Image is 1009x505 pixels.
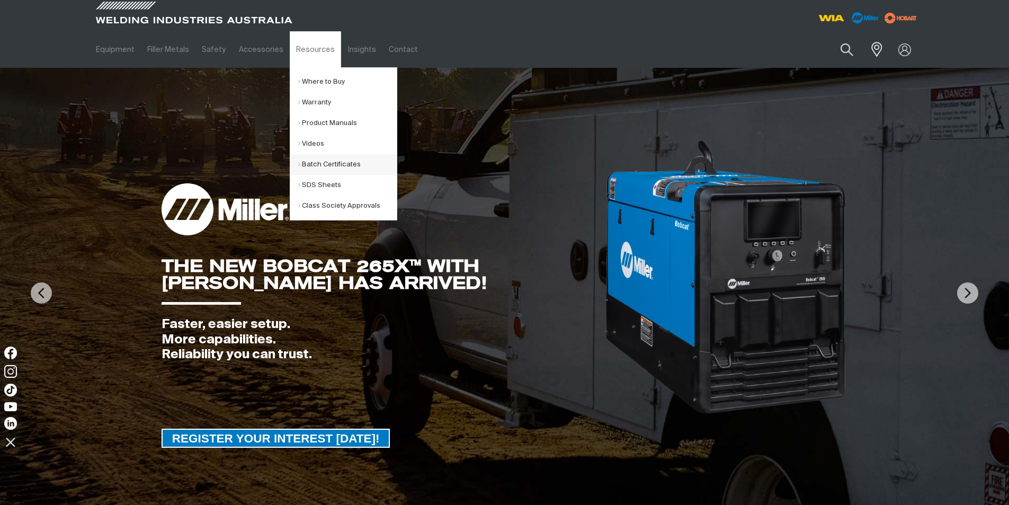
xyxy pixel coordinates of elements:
[4,402,17,411] img: YouTube
[90,31,141,68] a: Equipment
[298,113,397,134] a: Product Manuals
[233,31,290,68] a: Accessories
[298,92,397,113] a: Warranty
[141,31,195,68] a: Filler Metals
[298,175,397,196] a: SDS Sheets
[90,31,712,68] nav: Main
[815,37,864,62] input: Product name or item number...
[957,282,978,304] img: NextArrow
[162,317,604,362] div: Faster, easier setup. More capabilities. Reliability you can trust.
[298,154,397,175] a: Batch Certificates
[881,10,920,26] img: miller
[290,67,397,220] ul: Resources Submenu
[4,417,17,430] img: LinkedIn
[163,429,389,448] span: REGISTER YOUR INTEREST [DATE]!
[4,365,17,378] img: Instagram
[162,429,390,448] a: REGISTER YOUR INTEREST TODAY!
[195,31,232,68] a: Safety
[298,196,397,216] a: Class Society Approvals
[829,37,865,62] button: Search products
[2,433,20,451] img: hide socials
[31,282,52,304] img: PrevArrow
[298,72,397,92] a: Where to Buy
[341,31,382,68] a: Insights
[4,384,17,396] img: TikTok
[298,134,397,154] a: Videos
[290,31,341,68] a: Resources
[4,347,17,359] img: Facebook
[162,258,604,291] div: THE NEW BOBCAT 265X™ WITH [PERSON_NAME] HAS ARRIVED!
